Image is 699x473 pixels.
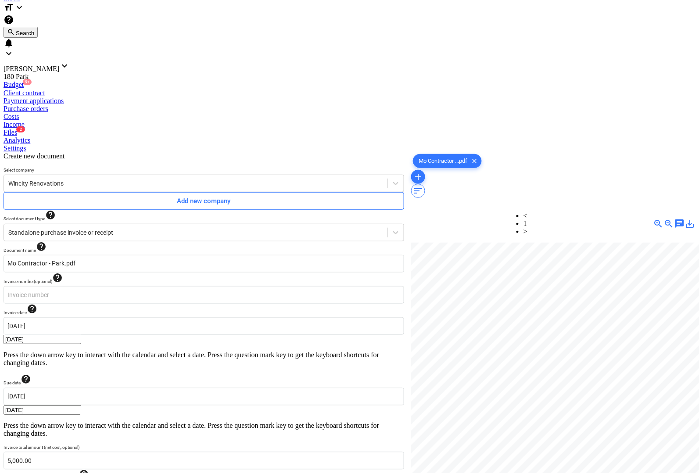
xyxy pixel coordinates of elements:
span: help [21,374,31,384]
button: Add new company [4,192,404,210]
button: Search [4,27,38,38]
div: Invoice date [4,304,404,315]
span: zoom_out [664,219,674,229]
div: Files [4,129,695,136]
span: add [413,172,423,182]
span: save_alt [685,219,695,229]
div: 180 Park [4,73,695,81]
p: Select company [4,167,404,175]
input: Change [4,405,81,415]
span: [PERSON_NAME] [4,65,59,72]
span: zoom_in [653,219,664,229]
span: help [52,272,63,283]
span: 2 [16,126,25,133]
div: Invoice number (optional) [4,272,404,284]
a: Page 1 is your current page [523,220,527,227]
i: keyboard_arrow_down [4,48,14,59]
input: Invoice total amount (net cost, optional) [4,452,404,469]
span: chat [674,219,685,229]
p: Press the down arrow key to interact with the calendar and select a date. Press the question mark... [4,351,404,367]
p: Press the down arrow key to interact with the calendar and select a date. Press the question mark... [4,422,404,437]
a: Payment applications [4,97,695,105]
span: sort [413,186,423,196]
a: Income [4,121,695,129]
div: Mo Contractor ...pdf [413,154,482,168]
span: 9+ [23,79,32,85]
a: Files2 [4,129,695,136]
input: Invoice date not specified [4,317,404,335]
i: Knowledge base [4,14,14,25]
div: Add new company [177,195,231,207]
a: Purchase orders [4,105,695,113]
i: keyboard_arrow_down [14,2,25,13]
div: Budget [4,81,695,89]
a: Next page [523,228,527,235]
i: keyboard_arrow_down [59,61,70,71]
i: format_size [4,2,14,13]
span: help [36,241,47,252]
a: Costs [4,113,695,121]
span: clear [469,156,480,166]
a: Analytics [4,136,695,144]
div: Document name [4,241,404,253]
input: Due date not specified [4,388,404,405]
a: Client contract [4,89,695,97]
span: Create new document [4,152,65,160]
div: Select document type [4,210,404,222]
a: Budget9+ [4,81,695,89]
span: help [27,304,37,314]
a: Previous page [523,212,527,219]
p: Invoice total amount (net cost, optional) [4,444,404,452]
a: Settings [4,144,695,152]
div: Due date [4,374,404,386]
input: Invoice number [4,286,404,304]
input: Document name [4,255,404,272]
span: search [7,28,14,35]
i: notifications [4,38,14,48]
span: help [45,210,56,220]
input: Change [4,335,81,344]
span: Mo Contractor ...pdf [413,158,473,164]
iframe: Chat Widget [655,431,699,473]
